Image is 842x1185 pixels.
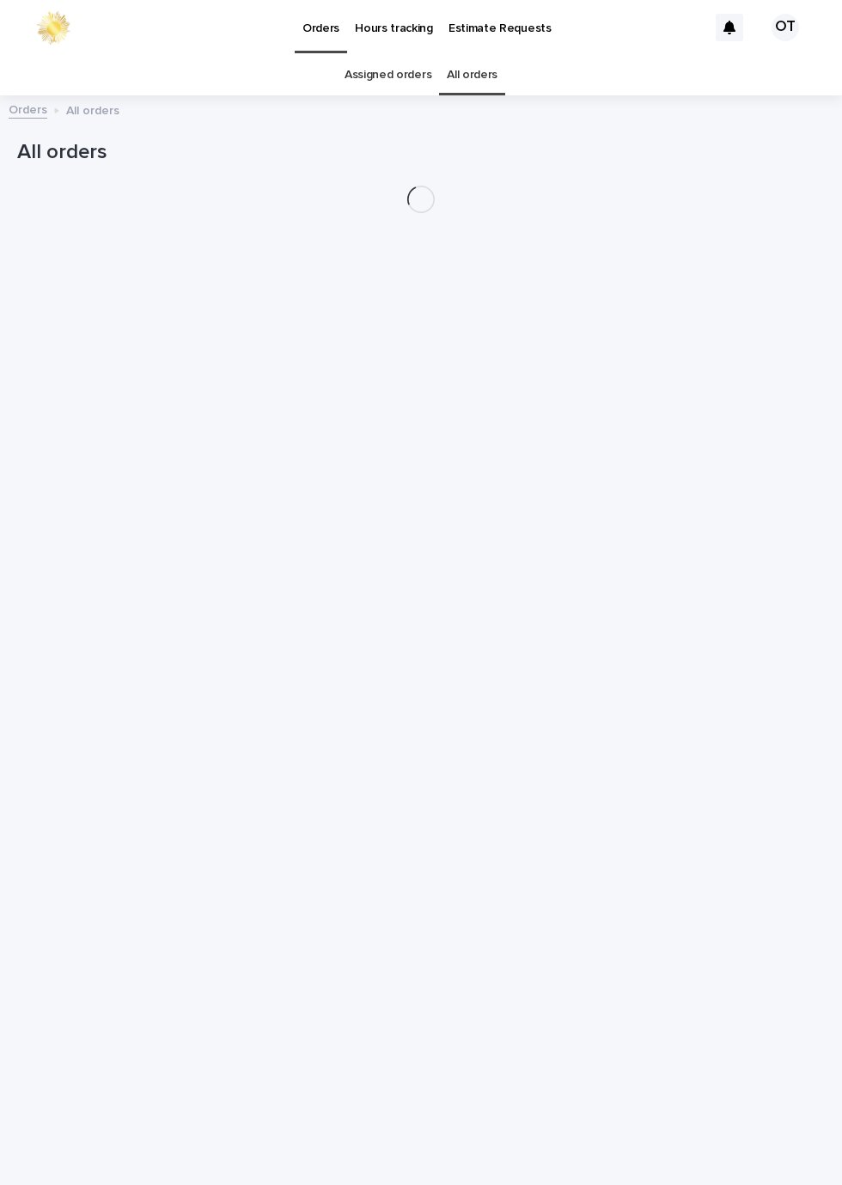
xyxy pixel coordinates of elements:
a: Orders [9,99,47,119]
a: All orders [447,55,497,95]
h1: All orders [17,140,825,165]
img: 0ffKfDbyRa2Iv8hnaAqg [34,10,72,45]
p: All orders [66,100,119,119]
a: Assigned orders [345,55,431,95]
div: OT [772,14,799,41]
